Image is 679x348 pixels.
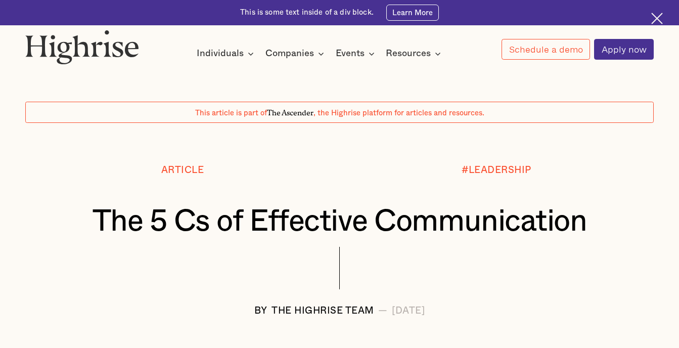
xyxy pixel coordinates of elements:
a: Learn More [386,5,439,21]
h1: The 5 Cs of Effective Communication [52,205,627,239]
div: Events [336,48,365,60]
span: This article is part of [195,109,267,117]
div: Individuals [197,48,244,60]
span: , the Highrise platform for articles and resources. [313,109,484,117]
div: Individuals [197,48,257,60]
img: Cross icon [651,13,663,24]
div: This is some text inside of a div block. [240,8,374,18]
span: The Ascender [267,107,313,116]
div: Companies [265,48,327,60]
img: Highrise logo [25,30,139,64]
div: Resources [386,48,431,60]
div: #LEADERSHIP [462,165,531,176]
div: Resources [386,48,444,60]
div: Events [336,48,378,60]
a: Schedule a demo [502,39,590,60]
div: Article [161,165,204,176]
div: Companies [265,48,314,60]
a: Apply now [594,39,653,60]
div: BY [254,306,267,317]
div: The Highrise Team [271,306,374,317]
div: [DATE] [392,306,425,317]
div: — [378,306,388,317]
